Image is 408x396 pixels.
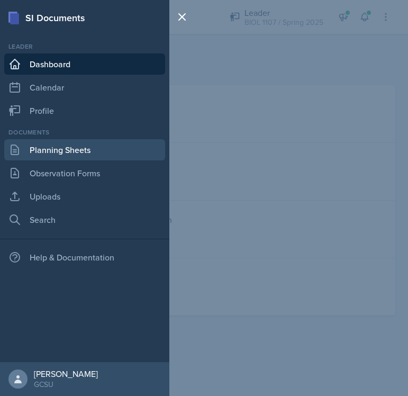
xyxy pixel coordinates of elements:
div: Leader [4,42,165,51]
div: Documents [4,128,165,137]
a: Search [4,209,165,230]
a: Calendar [4,77,165,98]
a: Observation Forms [4,163,165,184]
a: Uploads [4,186,165,207]
a: Planning Sheets [4,139,165,160]
a: Dashboard [4,53,165,75]
div: Help & Documentation [4,247,165,268]
div: [PERSON_NAME] [34,368,98,379]
a: Profile [4,100,165,121]
div: GCSU [34,379,98,390]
